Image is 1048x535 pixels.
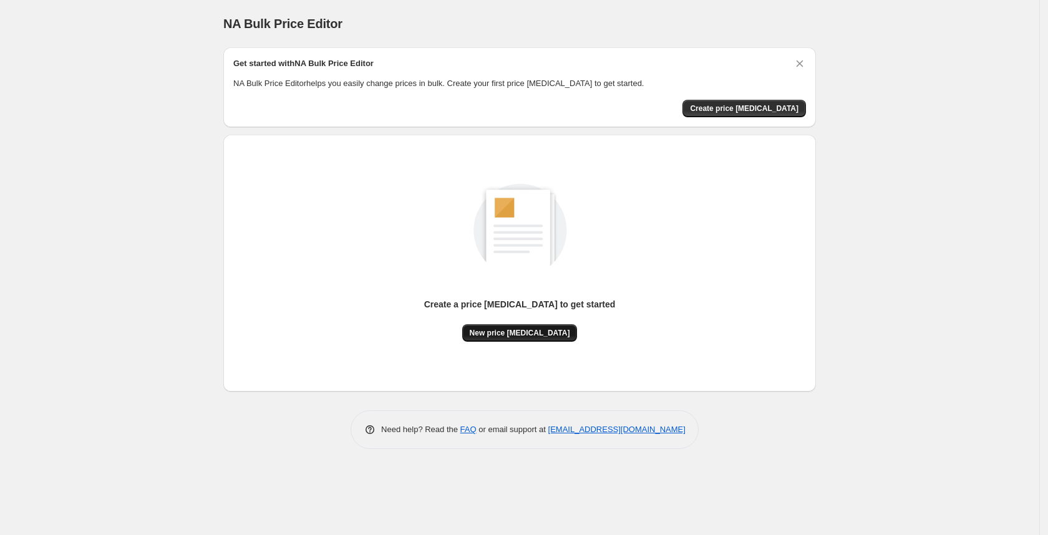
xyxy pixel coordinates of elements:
button: Dismiss card [793,57,806,70]
p: NA Bulk Price Editor helps you easily change prices in bulk. Create your first price [MEDICAL_DAT... [233,77,806,90]
a: [EMAIL_ADDRESS][DOMAIN_NAME] [548,425,686,434]
a: FAQ [460,425,477,434]
span: or email support at [477,425,548,434]
p: Create a price [MEDICAL_DATA] to get started [424,298,616,311]
button: New price [MEDICAL_DATA] [462,324,578,342]
button: Create price change job [682,100,806,117]
h2: Get started with NA Bulk Price Editor [233,57,374,70]
span: Need help? Read the [381,425,460,434]
span: Create price [MEDICAL_DATA] [690,104,798,113]
span: New price [MEDICAL_DATA] [470,328,570,338]
span: NA Bulk Price Editor [223,17,342,31]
